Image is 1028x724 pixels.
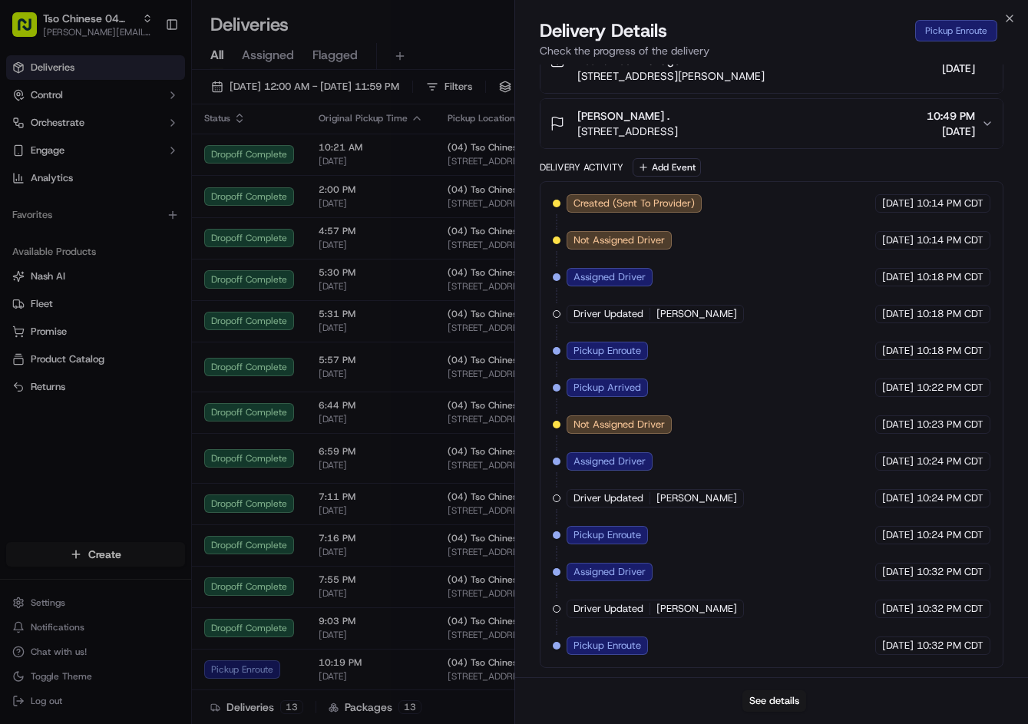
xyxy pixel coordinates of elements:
[917,418,983,431] span: 10:23 PM CDT
[577,124,678,139] span: [STREET_ADDRESS]
[656,307,737,321] span: [PERSON_NAME]
[577,68,921,84] span: [STREET_ADDRESS][PERSON_NAME]
[882,602,914,616] span: [DATE]
[15,147,43,174] img: 1736555255976-a54dd68f-1ca7-489b-9aae-adbdc363a1c4
[656,602,737,616] span: [PERSON_NAME]
[573,455,646,468] span: Assigned Driver
[40,99,276,115] input: Got a question? Start typing here...
[917,565,983,579] span: 10:32 PM CDT
[48,238,124,250] span: [PERSON_NAME]
[145,343,246,359] span: API Documentation
[573,602,643,616] span: Driver Updated
[15,223,40,248] img: Angelique Valdez
[15,265,40,289] img: Brigitte Vinadas
[15,61,279,86] p: Welcome 👋
[882,418,914,431] span: [DATE]
[238,197,279,215] button: See all
[882,197,914,210] span: [DATE]
[573,528,641,542] span: Pickup Enroute
[882,270,914,284] span: [DATE]
[69,162,211,174] div: We're available if you need us!
[656,491,737,505] span: [PERSON_NAME]
[882,455,914,468] span: [DATE]
[124,337,253,365] a: 💻API Documentation
[69,147,252,162] div: Start new chat
[540,99,1003,148] button: [PERSON_NAME] .[STREET_ADDRESS]10:49 PM[DATE]
[927,124,975,139] span: [DATE]
[882,233,914,247] span: [DATE]
[882,307,914,321] span: [DATE]
[573,233,665,247] span: Not Assigned Driver
[32,147,60,174] img: 1738778727109-b901c2ba-d612-49f7-a14d-d897ce62d23f
[136,238,167,250] span: [DATE]
[882,491,914,505] span: [DATE]
[31,343,117,359] span: Knowledge Base
[48,279,124,292] span: [PERSON_NAME]
[917,307,983,321] span: 10:18 PM CDT
[882,344,914,358] span: [DATE]
[882,565,914,579] span: [DATE]
[31,239,43,251] img: 1736555255976-a54dd68f-1ca7-489b-9aae-adbdc363a1c4
[31,280,43,293] img: 1736555255976-a54dd68f-1ca7-489b-9aae-adbdc363a1c4
[130,345,142,357] div: 💻
[540,43,1004,58] p: Check the progress of the delivery
[15,345,28,357] div: 📗
[927,108,975,124] span: 10:49 PM
[742,690,806,712] button: See details
[633,158,701,177] button: Add Event
[573,381,641,395] span: Pickup Arrived
[127,279,133,292] span: •
[917,197,983,210] span: 10:14 PM CDT
[573,565,646,579] span: Assigned Driver
[540,161,623,174] div: Delivery Activity
[573,307,643,321] span: Driver Updated
[927,61,975,76] span: [DATE]
[573,344,641,358] span: Pickup Enroute
[540,18,667,43] span: Delivery Details
[882,381,914,395] span: [DATE]
[882,528,914,542] span: [DATE]
[573,418,665,431] span: Not Assigned Driver
[577,108,669,124] span: [PERSON_NAME] .
[15,15,46,46] img: Nash
[573,197,695,210] span: Created (Sent To Provider)
[917,381,983,395] span: 10:22 PM CDT
[261,151,279,170] button: Start new chat
[917,344,983,358] span: 10:18 PM CDT
[153,381,186,392] span: Pylon
[882,639,914,653] span: [DATE]
[573,491,643,505] span: Driver Updated
[917,528,983,542] span: 10:24 PM CDT
[136,279,167,292] span: [DATE]
[917,602,983,616] span: 10:32 PM CDT
[917,270,983,284] span: 10:18 PM CDT
[127,238,133,250] span: •
[9,337,124,365] a: 📗Knowledge Base
[917,455,983,468] span: 10:24 PM CDT
[108,380,186,392] a: Powered byPylon
[917,639,983,653] span: 10:32 PM CDT
[917,491,983,505] span: 10:24 PM CDT
[573,270,646,284] span: Assigned Driver
[15,200,103,212] div: Past conversations
[917,233,983,247] span: 10:14 PM CDT
[573,639,641,653] span: Pickup Enroute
